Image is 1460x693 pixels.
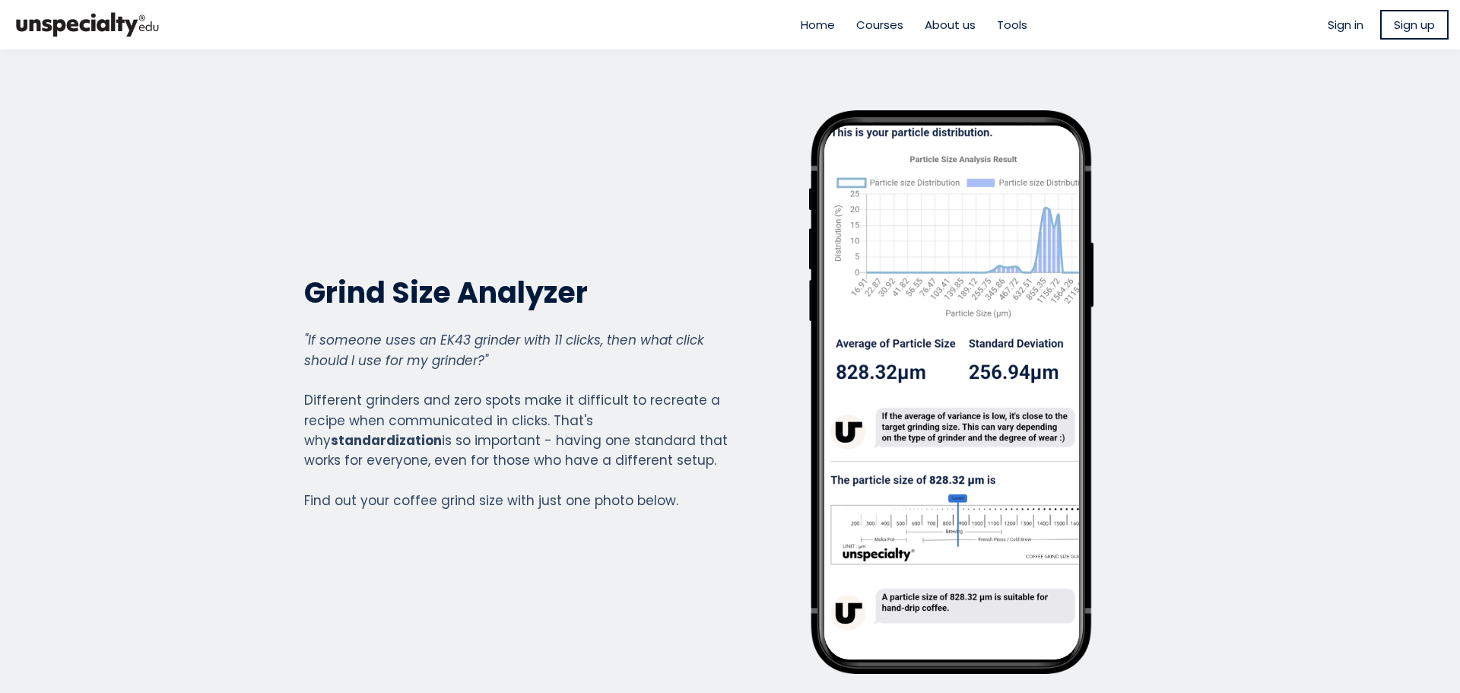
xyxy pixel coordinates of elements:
span: Sign up [1394,16,1435,33]
a: Sign in [1328,16,1363,33]
h2: Grind Size Analyzer [304,274,728,311]
div: Different grinders and zero spots make it difficult to recreate a recipe when communicated in cli... [304,330,728,510]
a: Home [801,16,835,33]
strong: standardization [331,431,442,450]
a: Sign up [1380,10,1449,40]
a: About us [925,16,976,33]
em: "If someone uses an EK43 grinder with 11 clicks, then what click should I use for my grinder?" [304,331,704,369]
a: Courses [856,16,903,33]
a: Tools [997,16,1027,33]
img: bc390a18feecddb333977e298b3a00a1.png [11,6,163,43]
